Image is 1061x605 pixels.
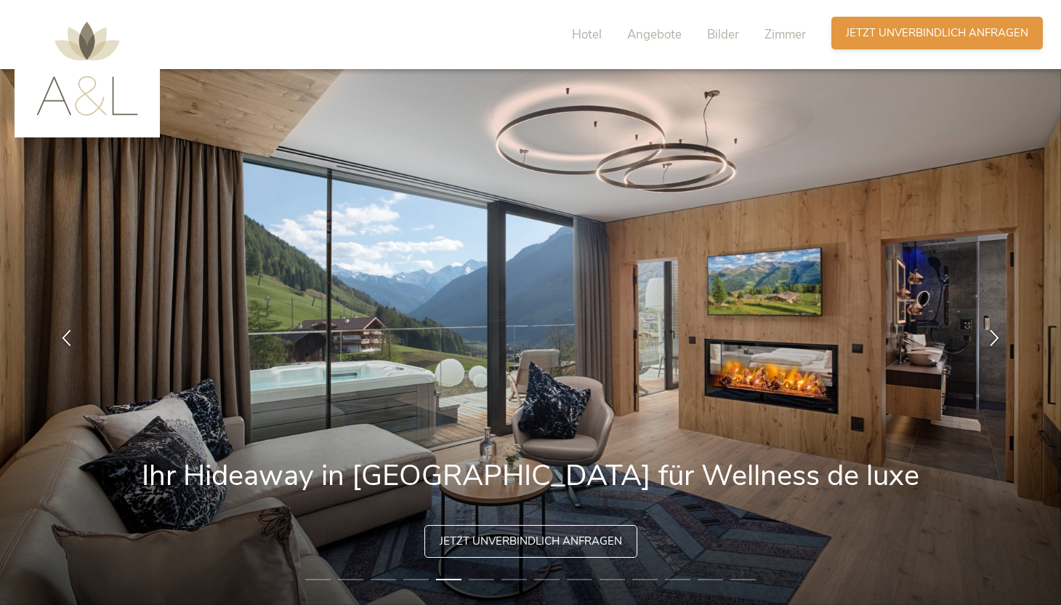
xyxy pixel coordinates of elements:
[36,22,138,116] img: AMONTI & LUNARIS Wellnessresort
[707,26,739,43] span: Bilder
[765,26,806,43] span: Zimmer
[572,26,602,43] span: Hotel
[440,534,622,549] span: Jetzt unverbindlich anfragen
[846,25,1028,41] span: Jetzt unverbindlich anfragen
[627,26,682,43] span: Angebote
